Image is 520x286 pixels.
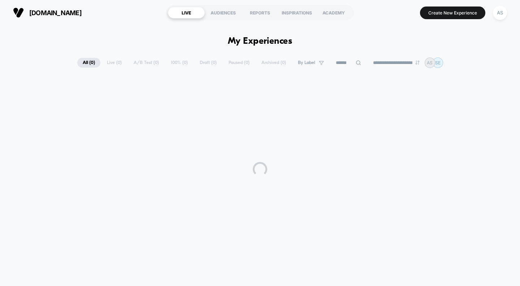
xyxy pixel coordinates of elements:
div: INSPIRATIONS [278,7,315,18]
span: By Label [298,60,315,65]
div: REPORTS [242,7,278,18]
div: AS [493,6,507,20]
button: Create New Experience [420,7,485,19]
span: [DOMAIN_NAME] [29,9,82,17]
button: AS [491,5,509,20]
div: ACADEMY [315,7,352,18]
p: SE [435,60,441,65]
img: Visually logo [13,7,24,18]
div: AUDIENCES [205,7,242,18]
img: end [415,60,420,65]
span: All ( 0 ) [77,58,100,68]
button: [DOMAIN_NAME] [11,7,84,18]
div: LIVE [168,7,205,18]
p: AS [427,60,433,65]
h1: My Experiences [228,36,292,47]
